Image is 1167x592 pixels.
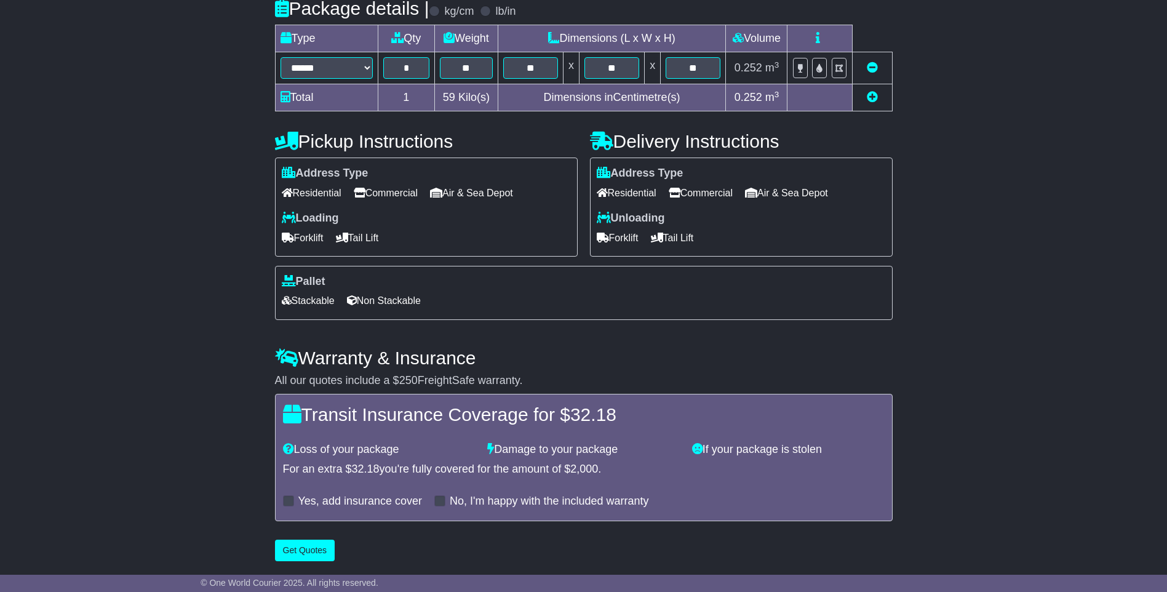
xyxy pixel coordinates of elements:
td: Kilo(s) [435,84,498,111]
span: Non Stackable [347,291,421,310]
div: For an extra $ you're fully covered for the amount of $ . [283,463,885,476]
span: Air & Sea Depot [745,183,828,202]
div: If your package is stolen [686,443,891,457]
label: kg/cm [444,5,474,18]
td: Type [275,25,378,52]
span: 0.252 [735,62,762,74]
td: Dimensions (L x W x H) [498,25,726,52]
span: Tail Lift [336,228,379,247]
sup: 3 [775,90,779,99]
td: Volume [726,25,787,52]
span: m [765,62,779,74]
h4: Transit Insurance Coverage for $ [283,404,885,425]
label: Loading [282,212,339,225]
h4: Warranty & Insurance [275,348,893,368]
span: Tail Lift [651,228,694,247]
h4: Delivery Instructions [590,131,893,151]
a: Add new item [867,91,878,103]
td: Qty [378,25,435,52]
h4: Pickup Instructions [275,131,578,151]
span: Commercial [669,183,733,202]
span: m [765,91,779,103]
span: Forklift [597,228,639,247]
span: Commercial [354,183,418,202]
label: No, I'm happy with the included warranty [450,495,649,508]
span: Forklift [282,228,324,247]
label: Pallet [282,275,325,289]
div: Loss of your package [277,443,482,457]
sup: 3 [775,60,779,70]
td: Dimensions in Centimetre(s) [498,84,726,111]
span: 32.18 [352,463,380,475]
span: 2,000 [570,463,598,475]
td: x [645,52,661,84]
label: Address Type [597,167,683,180]
span: Air & Sea Depot [430,183,513,202]
span: Stackable [282,291,335,310]
td: x [563,52,579,84]
label: Address Type [282,167,368,180]
label: Yes, add insurance cover [298,495,422,508]
a: Remove this item [867,62,878,74]
span: 59 [443,91,455,103]
span: © One World Courier 2025. All rights reserved. [201,578,378,588]
span: Residential [597,183,656,202]
div: Damage to your package [481,443,686,457]
span: 250 [399,374,418,386]
label: lb/in [495,5,516,18]
span: Residential [282,183,341,202]
td: Total [275,84,378,111]
div: All our quotes include a $ FreightSafe warranty. [275,374,893,388]
label: Unloading [597,212,665,225]
span: 0.252 [735,91,762,103]
td: 1 [378,84,435,111]
span: 32.18 [570,404,616,425]
button: Get Quotes [275,540,335,561]
td: Weight [435,25,498,52]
